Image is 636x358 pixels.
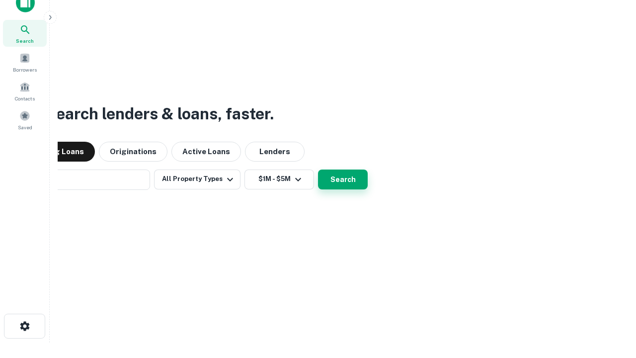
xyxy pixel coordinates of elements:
[318,170,368,189] button: Search
[45,102,274,126] h3: Search lenders & loans, faster.
[13,66,37,74] span: Borrowers
[15,94,35,102] span: Contacts
[99,142,167,162] button: Originations
[18,123,32,131] span: Saved
[3,78,47,104] a: Contacts
[154,170,240,189] button: All Property Types
[245,142,305,162] button: Lenders
[3,49,47,76] a: Borrowers
[16,37,34,45] span: Search
[586,278,636,326] iframe: Chat Widget
[3,106,47,133] a: Saved
[244,170,314,189] button: $1M - $5M
[3,20,47,47] a: Search
[171,142,241,162] button: Active Loans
